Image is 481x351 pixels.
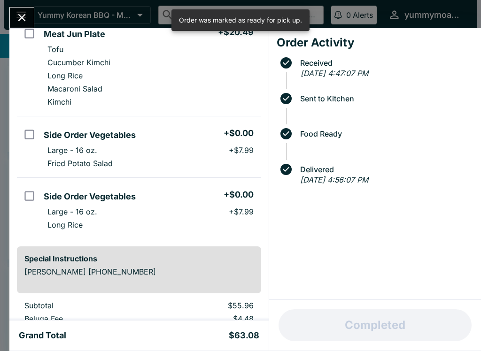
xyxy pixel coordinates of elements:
span: Delivered [295,165,473,174]
p: + $7.99 [229,207,254,216]
p: Kimchi [47,97,71,107]
p: Subtotal [24,301,146,310]
h4: Order Activity [277,36,473,50]
p: Fried Potato Salad [47,159,113,168]
p: $55.96 [161,301,253,310]
p: + $7.99 [229,145,254,155]
h5: Side Order Vegetables [44,191,136,202]
p: Long Rice [47,220,83,229]
button: Close [10,8,34,28]
p: [PERSON_NAME] [PHONE_NUMBER] [24,267,254,276]
em: [DATE] 4:47:07 PM [301,69,368,78]
p: Macaroni Salad [47,84,102,93]
p: Cucumber Kimchi [47,58,110,67]
p: Tofu [47,45,63,54]
em: [DATE] 4:56:07 PM [300,175,368,184]
h5: Grand Total [19,330,66,341]
h6: Special Instructions [24,254,254,263]
span: Food Ready [295,130,473,138]
p: Long Rice [47,71,83,80]
p: Large - 16 oz. [47,207,97,216]
h5: Meat Jun Plate [44,29,105,40]
h5: $63.08 [229,330,259,341]
p: $4.48 [161,314,253,323]
h5: + $0.00 [224,128,254,139]
p: Beluga Fee [24,314,146,323]
p: Large - 16 oz. [47,145,97,155]
div: Order was marked as ready for pick up. [179,12,302,28]
span: Received [295,59,473,67]
h5: Side Order Vegetables [44,130,136,141]
h5: + $0.00 [224,189,254,200]
span: Sent to Kitchen [295,94,473,103]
